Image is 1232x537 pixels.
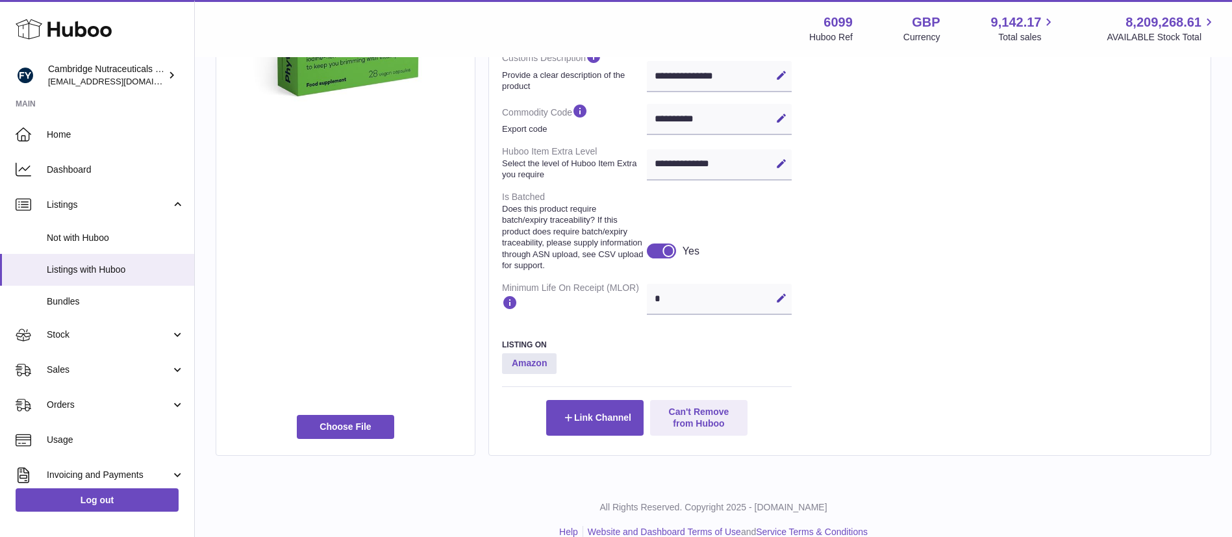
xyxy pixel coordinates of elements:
span: Listings [47,199,171,211]
span: Stock [47,329,171,341]
h3: Listing On [502,340,792,350]
span: AVAILABLE Stock Total [1107,31,1216,44]
div: Huboo Ref [809,31,853,44]
span: Dashboard [47,164,184,176]
span: Sales [47,364,171,376]
strong: Amazon [502,353,557,374]
dt: Minimum Life On Receipt (MLOR) [502,277,647,320]
span: Home [47,129,184,141]
span: 9,142.17 [991,14,1042,31]
button: Link Channel [546,400,644,435]
span: Bundles [47,295,184,308]
span: Invoicing and Payments [47,469,171,481]
img: internalAdmin-6099@internal.huboo.com [16,66,35,85]
a: 8,209,268.61 AVAILABLE Stock Total [1107,14,1216,44]
strong: Export code [502,123,644,135]
dt: Customs Description [502,43,647,97]
strong: 6099 [823,14,853,31]
span: Total sales [998,31,1056,44]
span: Choose File [297,415,394,438]
a: Service Terms & Conditions [756,527,868,537]
dt: Huboo Item Extra Level [502,140,647,186]
span: [EMAIL_ADDRESS][DOMAIN_NAME] [48,76,191,86]
button: Can't Remove from Huboo [650,400,748,435]
strong: Provide a clear description of the product [502,69,644,92]
span: Orders [47,399,171,411]
span: 8,209,268.61 [1125,14,1201,31]
div: Yes [683,244,699,258]
dt: Commodity Code [502,97,647,140]
strong: GBP [912,14,940,31]
span: Listings with Huboo [47,264,184,276]
a: Website and Dashboard Terms of Use [588,527,741,537]
a: Help [559,527,578,537]
dt: Is Batched [502,186,647,277]
a: Log out [16,488,179,512]
div: Cambridge Nutraceuticals Ltd [48,63,165,88]
div: Currency [903,31,940,44]
strong: Does this product require batch/expiry traceability? If this product does require batch/expiry tr... [502,203,644,271]
span: Not with Huboo [47,232,184,244]
strong: Select the level of Huboo Item Extra you require [502,158,644,181]
p: All Rights Reserved. Copyright 2025 - [DOMAIN_NAME] [205,501,1222,514]
span: Usage [47,434,184,446]
a: 9,142.17 Total sales [991,14,1057,44]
